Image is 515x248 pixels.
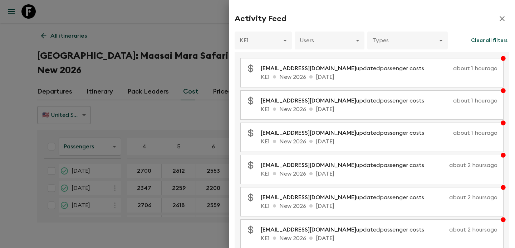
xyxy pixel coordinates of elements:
[261,96,430,105] p: updated passenger costs
[261,137,497,146] p: KE1 New 2026 [DATE]
[235,14,286,23] h2: Activity Feed
[261,227,356,233] span: [EMAIL_ADDRESS][DOMAIN_NAME]
[261,234,497,243] p: KE1 New 2026 [DATE]
[261,202,497,210] p: KE1 New 2026 [DATE]
[261,225,430,234] p: updated passenger costs
[261,162,356,168] span: [EMAIL_ADDRESS][DOMAIN_NAME]
[261,130,356,136] span: [EMAIL_ADDRESS][DOMAIN_NAME]
[261,193,430,202] p: updated passenger costs
[261,161,430,170] p: updated passenger costs
[433,225,497,234] p: about 2 hours ago
[261,98,356,104] span: [EMAIL_ADDRESS][DOMAIN_NAME]
[367,30,448,51] div: Types
[261,170,497,178] p: KE1 New 2026 [DATE]
[433,64,497,73] p: about 1 hour ago
[433,193,497,202] p: about 2 hours ago
[235,30,292,51] div: KE1
[433,96,497,105] p: about 1 hour ago
[261,129,430,137] p: updated passenger costs
[261,195,356,200] span: [EMAIL_ADDRESS][DOMAIN_NAME]
[261,66,356,71] span: [EMAIL_ADDRESS][DOMAIN_NAME]
[433,129,497,137] p: about 1 hour ago
[261,105,497,114] p: KE1 New 2026 [DATE]
[295,30,364,51] div: Users
[261,64,430,73] p: updated passenger costs
[469,32,509,49] button: Clear all filters
[433,161,497,170] p: about 2 hours ago
[261,73,497,81] p: KE1 New 2026 [DATE]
